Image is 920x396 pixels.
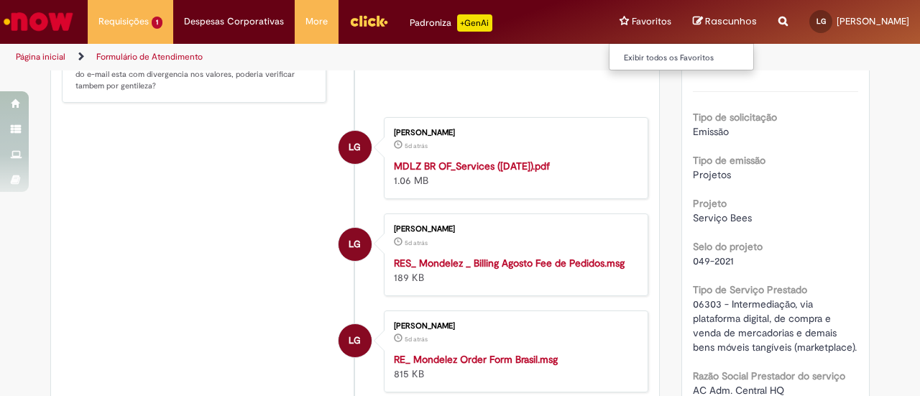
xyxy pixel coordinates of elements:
ul: Trilhas de página [11,44,602,70]
span: Despesas Corporativas [184,14,284,29]
span: 049-2021 [693,254,734,267]
div: Laura Badini Gorgati [339,324,372,357]
span: LG [349,130,361,165]
b: Razão Social Prestador do serviço [693,369,845,382]
time: 25/09/2025 18:48:56 [405,335,428,344]
a: RE_ Mondelez Order Form Brasil.msg [394,353,558,366]
span: 5d atrás [405,142,428,150]
b: Selo do projeto [693,240,763,253]
div: 1.06 MB [394,159,633,188]
a: RES_ Mondelez _ Billing Agosto Fee de Pedidos.msg [394,257,625,270]
a: Exibir todos os Favoritos [609,50,768,66]
span: Favoritos [632,14,671,29]
div: [PERSON_NAME] [394,129,633,137]
span: Rascunhos [705,14,757,28]
a: Formulário de Atendimento [96,51,203,63]
time: 25/09/2025 18:49:02 [405,239,428,247]
img: click_logo_yellow_360x200.png [349,10,388,32]
ul: Favoritos [609,43,754,70]
span: Projetos [693,168,731,181]
span: 1 [152,17,162,29]
img: ServiceNow [1,7,75,36]
div: 189 KB [394,256,633,285]
span: Emissão [693,125,729,138]
div: 815 KB [394,352,633,381]
span: 06303 - Intermediação, via plataforma digital, de compra e venda de mercadorias e demais bens móv... [693,298,857,354]
span: More [305,14,328,29]
span: 5d atrás [405,335,428,344]
b: Projeto [693,197,727,210]
div: Laura Badini Gorgati [339,228,372,261]
span: Requisições [98,14,149,29]
div: [PERSON_NAME] [394,225,633,234]
b: Tipo de solicitação [693,111,777,124]
b: Tipo de emissão [693,154,765,167]
a: Página inicial [16,51,65,63]
a: MDLZ BR OF_Services ([DATE]).pdf [394,160,550,172]
span: 5d atrás [405,239,428,247]
div: [PERSON_NAME] [394,322,633,331]
span: LG [349,323,361,358]
span: LG [349,227,361,262]
div: Padroniza [410,14,492,32]
span: [PERSON_NAME] [837,15,909,27]
div: Laura Badini Gorgati [339,131,372,164]
b: Tipo de Serviço Prestado [693,283,807,296]
span: LG [816,17,826,26]
time: 25/09/2025 18:52:30 [405,142,428,150]
p: +GenAi [457,14,492,32]
span: Serviço Bees [693,211,752,224]
a: Rascunhos [693,15,757,29]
